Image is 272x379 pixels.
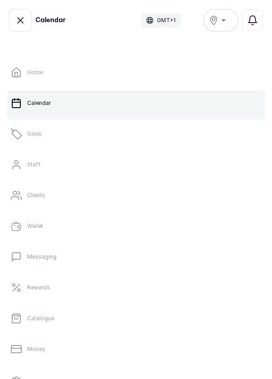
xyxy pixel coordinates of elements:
a: Money [7,336,265,362]
a: Rewards [7,275,265,300]
a: Staff [7,152,265,177]
a: Calendar [7,90,265,116]
p: Money [27,346,45,353]
h1: Calendar [35,16,66,25]
p: Wallet [27,223,43,230]
p: Staff [27,161,40,168]
a: Sales [7,121,265,147]
p: Calendar [27,99,51,107]
p: Messaging [27,253,57,261]
a: Clients [7,183,265,208]
a: Messaging [7,244,265,270]
a: Catalogue [7,306,265,331]
p: Home [27,69,43,76]
p: Clients [27,192,45,199]
p: Catalogue [27,315,54,322]
a: Wallet [7,213,265,239]
p: Rewards [27,284,50,291]
p: Sales [27,130,42,137]
p: GMT+1 [157,17,176,24]
a: Home [7,60,265,85]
